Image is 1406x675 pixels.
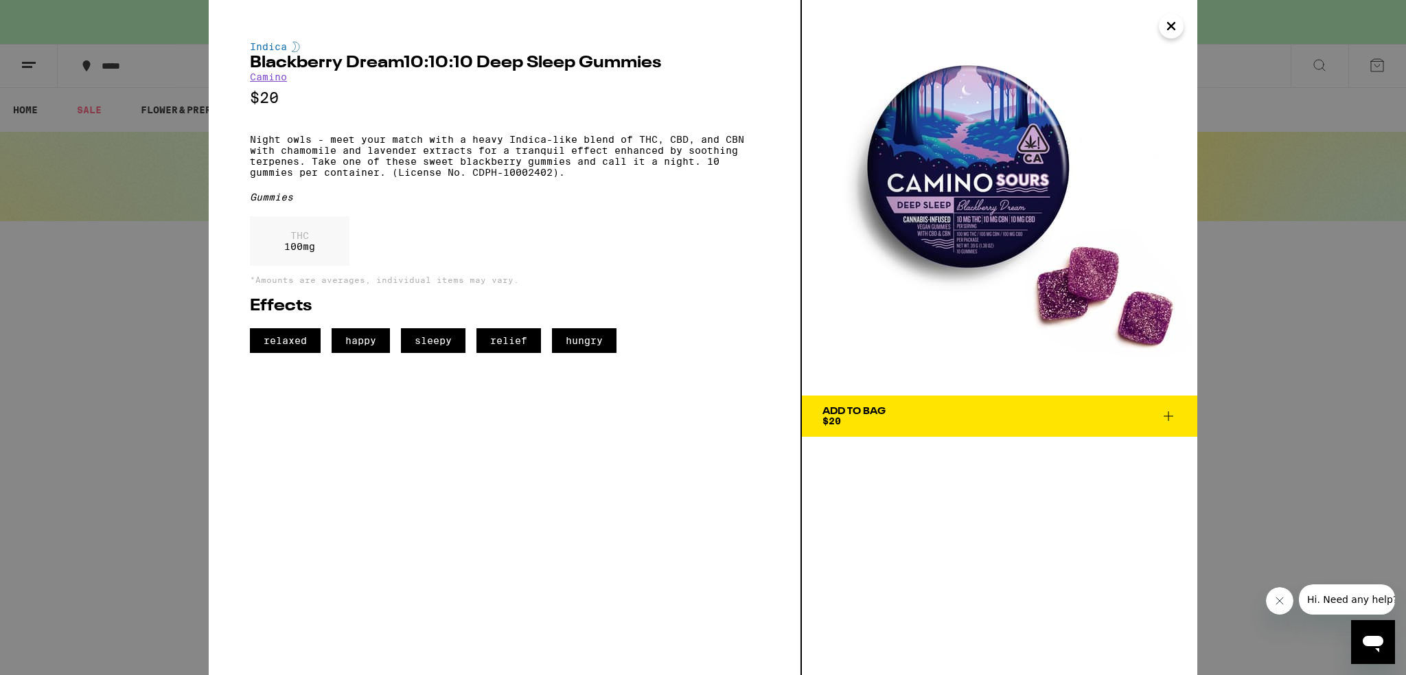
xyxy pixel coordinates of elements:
[822,415,841,426] span: $20
[1159,14,1184,38] button: Close
[802,396,1197,437] button: Add To Bag$20
[284,230,315,241] p: THC
[250,328,321,353] span: relaxed
[332,328,390,353] span: happy
[250,89,759,106] p: $20
[250,55,759,71] h2: Blackberry Dream10:10:10 Deep Sleep Gummies
[822,407,886,416] div: Add To Bag
[1299,584,1395,615] iframe: Message from company
[1351,620,1395,664] iframe: Button to launch messaging window
[250,41,759,52] div: Indica
[250,298,759,314] h2: Effects
[292,41,300,52] img: indicaColor.svg
[8,10,99,21] span: Hi. Need any help?
[250,275,759,284] p: *Amounts are averages, individual items may vary.
[250,216,349,266] div: 100 mg
[552,328,616,353] span: hungry
[476,328,541,353] span: relief
[250,71,287,82] a: Camino
[250,134,759,178] p: Night owls - meet your match with a heavy Indica-like blend of THC, CBD, and CBN with chamomile a...
[250,192,759,203] div: Gummies
[1266,587,1293,615] iframe: Close message
[401,328,465,353] span: sleepy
